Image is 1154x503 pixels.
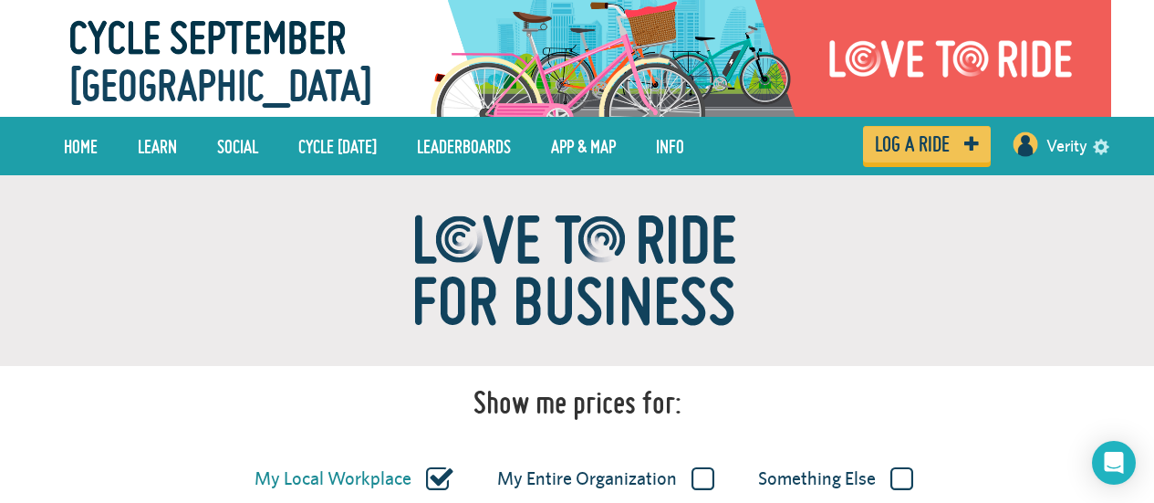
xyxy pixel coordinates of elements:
a: Leaderboards [403,123,525,169]
a: settings drop down toggle [1093,137,1109,154]
span: [GEOGRAPHIC_DATA] [69,52,372,120]
img: ltr_for_biz-e6001c5fe4d5a622ce57f6846a52a92b55b8f49da94d543b329e0189dcabf444.png [349,175,806,366]
h1: Show me prices for: [473,384,681,421]
label: My Local Workplace [255,467,453,491]
div: Open Intercom Messenger [1092,441,1136,485]
label: My Entire Organization [497,467,714,491]
a: Log a ride [863,126,991,162]
a: Home [50,123,111,169]
img: User profile image [1011,130,1040,159]
a: Info [642,123,698,169]
a: Verity [1046,124,1087,168]
a: Cycle [DATE] [285,123,390,169]
label: Something Else [758,467,913,491]
span: Log a ride [875,136,950,152]
a: LEARN [124,123,191,169]
a: Social [203,123,272,169]
a: App & Map [537,123,629,169]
